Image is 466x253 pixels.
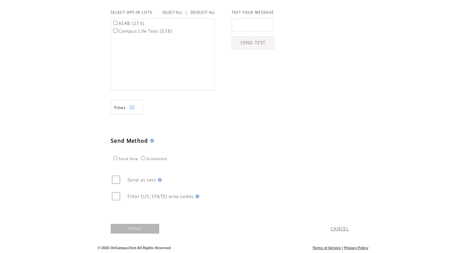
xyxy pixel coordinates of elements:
input: Scheduled [141,156,145,160]
label: Campus Life Text (538) [112,28,172,34]
span: Show filters [114,105,126,110]
a: SELECT ALL [162,10,183,15]
span: TEST YOUR MESSAGE [232,10,274,15]
a: SEND TEST [232,36,274,49]
a: Privacy Policy [344,246,368,250]
img: help.gif [156,178,162,182]
span: Send as test [128,177,156,183]
span: | [342,246,343,250]
img: help.gif [148,139,154,143]
input: ASAB (274) [113,21,117,25]
span: | [185,9,188,15]
label: Send Now [112,157,138,161]
input: Send Now [113,156,117,160]
a: CANCEL [331,226,349,232]
a: Filter [111,100,143,115]
a: Terms of Service [313,246,341,250]
label: Scheduled [139,157,167,161]
img: help.gif [194,194,199,198]
input: Campus Life Text (538) [113,28,117,33]
span: © 2025 OnCampusText All Rights Reserved [98,246,171,250]
span: Filter [US_STATE] area codes [128,193,194,199]
span: SELECT OPT-IN LISTS [111,10,152,15]
a: SEND [111,224,159,234]
img: filters.png [129,100,135,115]
span: Send Method [111,137,148,144]
a: DESELECT ALL [191,10,216,15]
label: ASAB (274) [112,20,144,26]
